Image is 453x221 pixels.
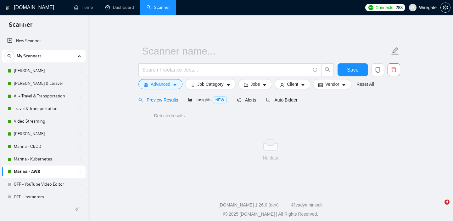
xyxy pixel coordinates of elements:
[14,191,74,203] a: OFF - Instagram
[151,81,170,88] span: Advanced
[325,81,339,88] span: Vendor
[213,96,227,103] span: NEW
[388,67,400,73] span: delete
[5,3,10,13] img: logo
[375,4,394,11] span: Connects:
[2,35,86,47] li: New Scanner
[77,195,82,200] span: holder
[14,153,74,166] a: Marina - Kubernetes
[226,83,231,87] span: caret-down
[251,81,260,88] span: Jobs
[77,169,82,174] span: holder
[322,67,333,73] span: search
[441,5,450,10] span: setting
[223,212,227,216] span: copyright
[321,63,334,76] button: search
[74,5,93,10] a: homeHome
[77,182,82,187] span: holder
[150,112,189,119] span: Detected results
[142,66,310,74] input: Search Freelance Jobs...
[244,83,248,87] span: folder
[147,5,170,10] a: searchScanner
[372,63,384,76] button: copy
[138,98,143,102] span: search
[77,94,82,99] span: holder
[190,83,195,87] span: bars
[411,5,415,10] span: user
[144,83,148,87] span: setting
[262,83,267,87] span: caret-down
[445,200,450,205] span: 4
[14,115,74,128] a: Video Streaming
[14,77,74,90] a: [PERSON_NAME] & Laravel
[347,66,358,74] span: Save
[77,81,82,86] span: holder
[7,35,81,47] a: New Scanner
[5,54,14,58] span: search
[280,83,284,87] span: user
[238,79,272,89] button: folderJobscaret-down
[266,97,297,102] span: Auto Bidder
[75,206,81,212] span: double-left
[440,3,450,13] button: setting
[440,5,450,10] a: setting
[77,144,82,149] span: holder
[287,81,298,88] span: Client
[185,79,236,89] button: barsJob Categorycaret-down
[197,81,223,88] span: Job Category
[301,83,305,87] span: caret-down
[14,128,74,140] a: [PERSON_NAME]
[338,63,368,76] button: Save
[388,63,400,76] button: delete
[4,51,14,61] button: search
[138,97,178,102] span: Preview Results
[14,140,74,153] a: Marina - CI/CD
[17,50,42,62] span: My Scanners
[77,68,82,73] span: holder
[14,102,74,115] a: Travel & Transportation
[77,131,82,137] span: holder
[14,65,74,77] a: [PERSON_NAME]
[4,20,37,33] span: Scanner
[77,106,82,111] span: holder
[291,202,322,207] a: @vadymhimself
[14,178,74,191] a: OFF - YouTube Video Editor
[313,79,351,89] button: idcardVendorcaret-down
[396,4,403,11] span: 283
[14,90,74,102] a: AI + Travel & Transportation
[391,47,399,55] span: edit
[356,81,374,88] a: Reset All
[432,200,447,215] iframe: Intercom live chat
[173,83,177,87] span: caret-down
[313,68,317,72] span: info-circle
[77,157,82,162] span: holder
[368,5,373,10] img: upwork-logo.png
[188,97,226,102] span: Insights
[237,97,256,102] span: Alerts
[77,119,82,124] span: holder
[188,97,193,102] span: area-chart
[266,98,271,102] span: robot
[14,166,74,178] a: Marina - AWS
[275,79,310,89] button: userClientcaret-down
[105,5,134,10] a: dashboardDashboard
[93,211,448,218] div: 2025 [DOMAIN_NAME] | All Rights Reserved.
[219,202,279,207] a: [DOMAIN_NAME] 1.26.0 (dev)
[138,79,182,89] button: settingAdvancedcaret-down
[142,43,390,59] input: Scanner name...
[143,154,398,161] div: No data
[342,83,346,87] span: caret-down
[372,67,384,73] span: copy
[237,98,241,102] span: notification
[318,83,323,87] span: idcard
